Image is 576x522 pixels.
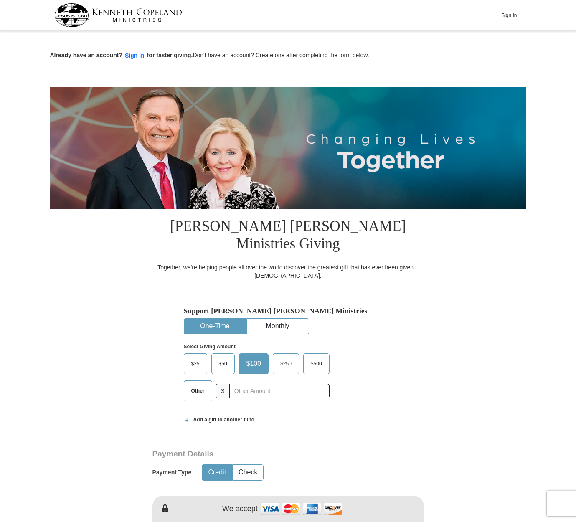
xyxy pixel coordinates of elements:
h1: [PERSON_NAME] [PERSON_NAME] Ministries Giving [152,209,424,263]
img: kcm-header-logo.svg [54,3,182,27]
button: Monthly [247,319,309,334]
img: credit cards accepted [260,500,343,518]
span: $50 [215,357,231,370]
span: $ [216,384,230,398]
button: Sign In [497,9,522,22]
h5: Payment Type [152,469,192,476]
h3: Payment Details [152,449,365,459]
span: Add a gift to another fund [190,416,255,423]
strong: Already have an account? for faster giving. [50,52,193,58]
h5: Support [PERSON_NAME] [PERSON_NAME] Ministries [184,307,393,315]
div: Together, we're helping people all over the world discover the greatest gift that has ever been g... [152,263,424,280]
button: Sign in [122,51,147,61]
span: $250 [276,357,296,370]
button: One-Time [184,319,246,334]
button: Credit [202,465,232,480]
strong: Select Giving Amount [184,344,236,350]
span: $25 [187,357,204,370]
p: Don't have an account? Create one after completing the form below. [50,51,526,61]
button: Check [233,465,263,480]
input: Other Amount [229,384,329,398]
h4: We accept [222,504,258,514]
span: $100 [242,357,266,370]
span: Other [187,385,209,397]
span: $500 [307,357,326,370]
